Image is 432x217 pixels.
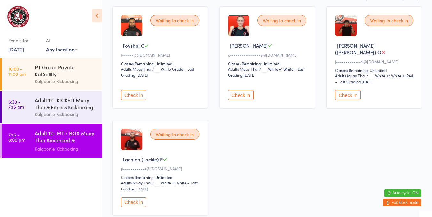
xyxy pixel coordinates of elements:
[121,129,142,150] img: image1742987872.png
[8,99,24,109] time: 6:30 - 7:15 pm
[384,189,421,197] button: Auto-cycle: ON
[335,90,361,100] button: Check in
[121,15,142,36] img: image1756205489.png
[121,61,201,66] div: Classes Remaining: Unlimited
[8,35,40,46] div: Events for
[228,61,308,66] div: Classes Remaining: Unlimited
[8,46,24,53] a: [DATE]
[150,129,199,140] div: Waiting to check in
[257,15,306,26] div: Waiting to check in
[46,46,78,53] div: Any location
[2,91,102,123] a: 6:30 -7:15 pmAdult 12+ KICKFIT Muay Thai & Fitness KickboxingKalgoorlie Kickboxing
[6,5,30,29] img: Kalgoorlie Kickboxing
[123,156,163,163] span: Lachlan (Lockie) P
[230,42,268,49] span: [PERSON_NAME]
[35,64,97,78] div: PT Group Private KalAbility
[335,42,381,56] span: [PERSON_NAME] ([PERSON_NAME]) O
[8,132,25,142] time: 7:15 - 8:00 pm
[46,35,78,46] div: At
[121,52,201,58] div: f••••••l@[DOMAIN_NAME]
[228,52,308,58] div: c••••••••••••••••s@[DOMAIN_NAME]
[35,111,97,118] div: Kalgoorlie Kickboxing
[150,15,199,26] div: Waiting to check in
[8,66,26,76] time: 10:00 - 11:00 am
[365,15,413,26] div: Waiting to check in
[35,97,97,111] div: Adult 12+ KICKFIT Muay Thai & Fitness Kickboxing
[335,15,357,36] img: image1748949611.png
[335,59,415,64] div: J•••••••••••••9@[DOMAIN_NAME]
[228,90,254,100] button: Check in
[121,166,201,171] div: p•••••••••••e@[DOMAIN_NAME]
[383,199,421,206] button: Exit kiosk mode
[2,124,102,158] a: 7:15 -8:00 pmAdult 12+ MT / BOX Muay Thai Advanced & SPARRINGKalgoorlie Kickboxing
[123,42,144,49] span: Foyshal C
[2,58,102,90] a: 10:00 -11:00 amPT Group Private KalAbilityKalgoorlie Kickboxing
[35,145,97,152] div: Kalgoorlie Kickboxing
[228,66,258,72] div: Adults Muay Thai
[228,15,249,36] img: image1732099010.png
[335,73,365,78] div: Adults Muay Thai
[121,66,151,72] div: Adults Muay Thai
[121,180,151,185] div: Adults Muay Thai
[335,67,415,73] div: Classes Remaining: Unlimited
[35,129,97,145] div: Adult 12+ MT / BOX Muay Thai Advanced & SPARRING
[35,78,97,85] div: Kalgoorlie Kickboxing
[121,197,146,207] button: Check in
[121,174,201,180] div: Classes Remaining: Unlimited
[121,90,146,100] button: Check in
